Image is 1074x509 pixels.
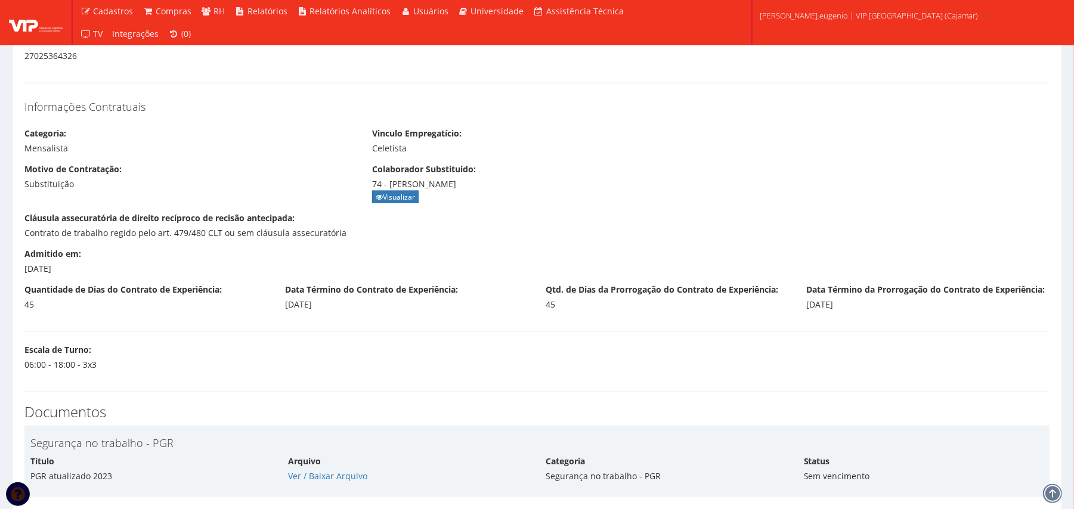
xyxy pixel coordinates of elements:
span: Universidade [471,5,524,17]
span: Cadastros [94,5,134,17]
span: (0) [181,28,191,39]
span: Compras [156,5,191,17]
a: Ver / Baixar Arquivo [288,470,367,482]
div: 45 [546,299,789,311]
a: Integrações [108,23,164,45]
label: Vinculo Empregatício: [372,128,462,139]
div: Sem vencimento [804,470,1044,482]
div: [DATE] [285,299,528,311]
div: Contrato de trabalho regido pelo art. 479/480 CLT ou sem cláusula assecuratória [24,227,528,239]
div: Celetista [372,142,702,154]
div: Segurança no trabalho - PGR [546,470,786,482]
div: [DATE] [24,263,267,275]
span: Relatórios [247,5,287,17]
div: 74 - [PERSON_NAME] [372,178,702,203]
div: 27025364326 [24,50,267,62]
span: Relatórios Analíticos [310,5,391,17]
label: Motivo de Contratação: [24,163,122,175]
span: Assistência Técnica [546,5,624,17]
div: Substituição [24,178,354,190]
label: Data Término da Prorrogação do Contrato de Experiência: [807,284,1045,296]
label: Quantidade de Dias do Contrato de Experiência: [24,284,222,296]
div: [DATE] [807,299,1050,311]
span: RH [214,5,225,17]
span: TV [94,28,103,39]
label: Cláusula assecuratória de direito recíproco de recisão antecipada: [24,212,295,224]
label: Arquivo [288,455,321,467]
label: Título [30,455,54,467]
label: Categoria: [24,128,66,139]
label: Colaborador Substituido: [372,163,476,175]
div: PGR atualizado 2023 [30,470,270,482]
label: Admitido em: [24,248,81,260]
span: [PERSON_NAME].eugenio | VIP [GEOGRAPHIC_DATA] (Cajamar) [760,10,978,21]
h4: Informações Contratuais [24,101,1050,113]
label: Qtd. de Dias da Prorrogação do Contrato de Experiência: [546,284,779,296]
div: 06:00 - 18:00 - 3x3 [24,359,267,371]
label: Data Término do Contrato de Experiência: [285,284,458,296]
a: TV [76,23,108,45]
img: logo [9,14,63,32]
h4: Segurança no trabalho - PGR [30,437,1044,449]
h3: Documentos [24,404,1050,420]
label: Status [804,455,830,467]
a: (0) [164,23,196,45]
label: Categoria [546,455,586,467]
div: 45 [24,299,267,311]
a: Visualizar [372,191,419,203]
div: Mensalista [24,142,354,154]
span: Integrações [113,28,159,39]
label: Escala de Turno: [24,344,91,356]
span: Usuários [413,5,448,17]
